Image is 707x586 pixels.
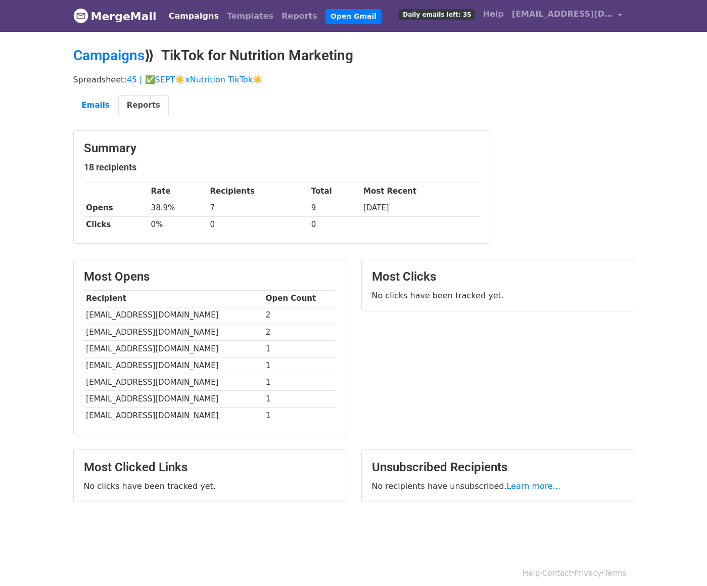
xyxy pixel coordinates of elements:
[84,269,336,284] h3: Most Opens
[395,4,479,24] a: Daily emails left: 35
[372,481,624,491] p: No recipients have unsubscribed.
[309,200,361,216] td: 9
[73,47,145,64] a: Campaigns
[208,216,309,233] td: 0
[523,569,540,578] a: Help
[479,4,508,24] a: Help
[309,216,361,233] td: 0
[325,9,382,24] a: Open Gmail
[84,324,263,340] td: [EMAIL_ADDRESS][DOMAIN_NAME]
[84,481,336,491] p: No clicks have been tracked yet.
[263,324,336,340] td: 2
[574,569,601,578] a: Privacy
[84,374,263,391] td: [EMAIL_ADDRESS][DOMAIN_NAME]
[208,200,309,216] td: 7
[372,290,624,301] p: No clicks have been tracked yet.
[84,391,263,408] td: [EMAIL_ADDRESS][DOMAIN_NAME]
[263,408,336,424] td: 1
[263,357,336,374] td: 1
[84,141,480,156] h3: Summary
[656,537,707,586] iframe: Chat Widget
[84,216,149,233] th: Clicks
[73,8,88,23] img: MergeMail logo
[604,569,626,578] a: Terms
[73,74,634,85] p: Spreadsheet:
[84,408,263,424] td: [EMAIL_ADDRESS][DOMAIN_NAME]
[165,6,223,26] a: Campaigns
[149,183,208,200] th: Rate
[542,569,572,578] a: Contact
[512,8,613,20] span: [EMAIL_ADDRESS][DOMAIN_NAME]
[507,481,561,491] a: Learn more...
[118,95,169,116] a: Reports
[263,391,336,408] td: 1
[263,290,336,307] th: Open Count
[508,4,626,28] a: [EMAIL_ADDRESS][DOMAIN_NAME]
[208,183,309,200] th: Recipients
[84,290,263,307] th: Recipient
[84,460,336,475] h3: Most Clicked Links
[84,340,263,357] td: [EMAIL_ADDRESS][DOMAIN_NAME]
[84,200,149,216] th: Opens
[361,200,479,216] td: [DATE]
[372,460,624,475] h3: Unsubscribed Recipients
[263,307,336,324] td: 2
[149,200,208,216] td: 38.9%
[399,9,475,20] span: Daily emails left: 35
[223,6,277,26] a: Templates
[127,75,263,84] a: 45 | ✅SEPT☀️xNutrition TikTok☀️
[84,357,263,374] td: [EMAIL_ADDRESS][DOMAIN_NAME]
[149,216,208,233] td: 0%
[73,6,157,27] a: MergeMail
[73,47,634,64] h2: ⟫ TikTok for Nutrition Marketing
[84,162,480,173] h5: 18 recipients
[263,374,336,391] td: 1
[309,183,361,200] th: Total
[372,269,624,284] h3: Most Clicks
[263,340,336,357] td: 1
[277,6,321,26] a: Reports
[361,183,479,200] th: Most Recent
[84,307,263,324] td: [EMAIL_ADDRESS][DOMAIN_NAME]
[73,95,118,116] a: Emails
